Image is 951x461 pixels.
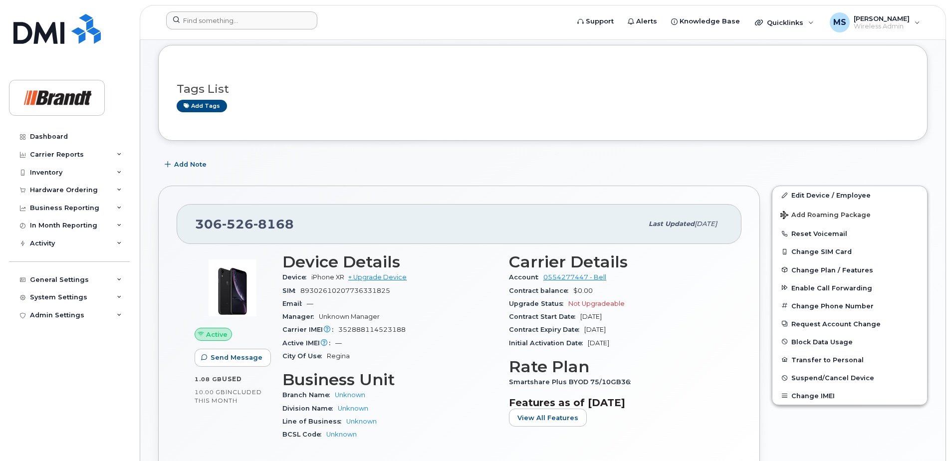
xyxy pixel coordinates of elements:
[195,389,226,396] span: 10.00 GB
[222,375,242,383] span: used
[282,391,335,399] span: Branch Name
[586,16,614,26] span: Support
[791,266,873,273] span: Change Plan / Features
[854,14,910,22] span: [PERSON_NAME]
[282,300,307,307] span: Email
[282,273,311,281] span: Device
[568,300,625,307] span: Not Upgradeable
[580,313,602,320] span: [DATE]
[748,12,821,32] div: Quicklinks
[509,287,573,294] span: Contract balance
[636,16,657,26] span: Alerts
[854,22,910,30] span: Wireless Admin
[621,11,664,31] a: Alerts
[772,242,927,260] button: Change SIM Card
[282,418,346,425] span: Line of Business
[158,156,215,174] button: Add Note
[282,339,335,347] span: Active IMEI
[695,220,717,228] span: [DATE]
[282,326,338,333] span: Carrier IMEI
[177,83,909,95] h3: Tags List
[327,352,350,360] span: Regina
[772,225,927,242] button: Reset Voicemail
[780,211,871,221] span: Add Roaming Package
[517,413,578,423] span: View All Features
[509,397,723,409] h3: Features as of [DATE]
[282,431,326,438] span: BCSL Code
[772,315,927,333] button: Request Account Change
[319,313,380,320] span: Unknown Manager
[791,374,874,382] span: Suspend/Cancel Device
[772,186,927,204] a: Edit Device / Employee
[509,273,543,281] span: Account
[509,313,580,320] span: Contract Start Date
[680,16,740,26] span: Knowledge Base
[335,339,342,347] span: —
[253,217,294,231] span: 8168
[509,378,636,386] span: Smartshare Plus BYOD 75/10GB36
[311,273,344,281] span: iPhone XR
[206,330,228,339] span: Active
[222,217,253,231] span: 526
[772,297,927,315] button: Change Phone Number
[335,391,365,399] a: Unknown
[509,300,568,307] span: Upgrade Status
[509,253,723,271] h3: Carrier Details
[174,160,207,169] span: Add Note
[282,352,327,360] span: City Of Use
[307,300,313,307] span: —
[282,405,338,412] span: Division Name
[346,418,377,425] a: Unknown
[823,12,927,32] div: Megan Scheel
[791,284,872,291] span: Enable Call Forwarding
[282,287,300,294] span: SIM
[570,11,621,31] a: Support
[166,11,317,29] input: Find something...
[282,313,319,320] span: Manager
[767,18,803,26] span: Quicklinks
[282,371,497,389] h3: Business Unit
[772,261,927,279] button: Change Plan / Features
[584,326,606,333] span: [DATE]
[772,351,927,369] button: Transfer to Personal
[338,326,406,333] span: 352888114523188
[772,279,927,297] button: Enable Call Forwarding
[509,339,588,347] span: Initial Activation Date
[833,16,846,28] span: MS
[338,405,368,412] a: Unknown
[300,287,390,294] span: 89302610207736331825
[543,273,606,281] a: 0554277447 - Bell
[211,353,262,362] span: Send Message
[195,349,271,367] button: Send Message
[195,388,262,405] span: included this month
[203,258,262,318] img: image20231002-3703462-u8y6nc.jpeg
[588,339,609,347] span: [DATE]
[664,11,747,31] a: Knowledge Base
[282,253,497,271] h3: Device Details
[772,333,927,351] button: Block Data Usage
[772,204,927,225] button: Add Roaming Package
[509,409,587,427] button: View All Features
[772,369,927,387] button: Suspend/Cancel Device
[772,387,927,405] button: Change IMEI
[509,358,723,376] h3: Rate Plan
[348,273,407,281] a: + Upgrade Device
[509,326,584,333] span: Contract Expiry Date
[195,376,222,383] span: 1.08 GB
[649,220,695,228] span: Last updated
[573,287,593,294] span: $0.00
[195,217,294,231] span: 306
[326,431,357,438] a: Unknown
[177,100,227,112] a: Add tags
